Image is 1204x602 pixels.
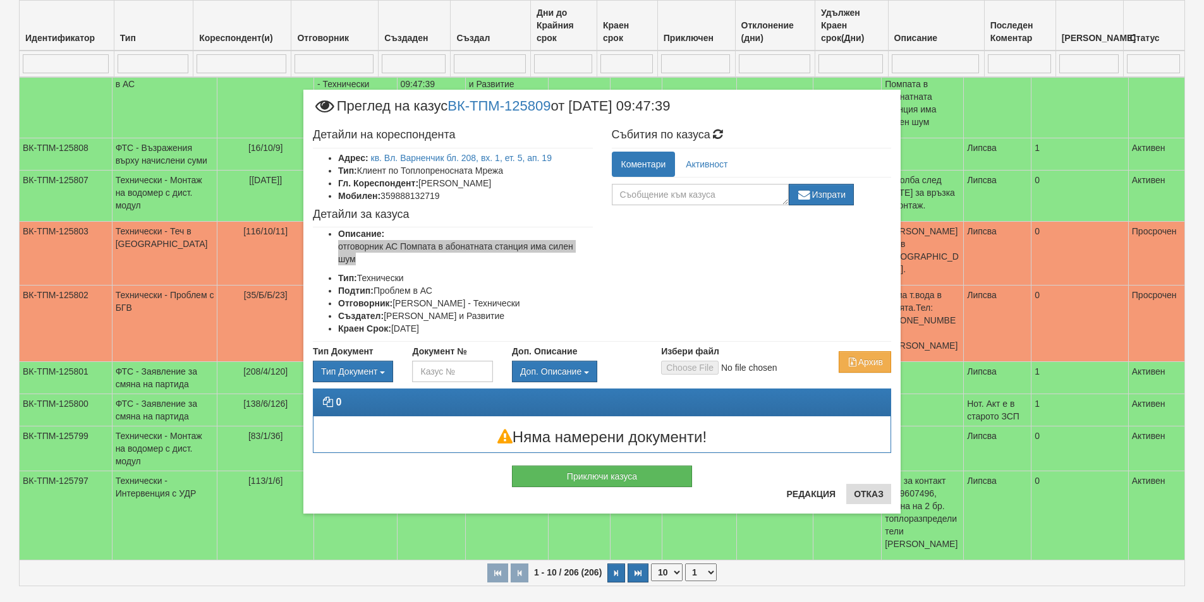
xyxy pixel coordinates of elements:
[338,272,593,284] li: Технически
[338,164,593,177] li: Клиент по Топлопреносната Мрежа
[313,361,393,382] div: Двоен клик, за изчистване на избраната стойност.
[321,366,377,376] span: Тип Документ
[313,99,670,123] span: Преглед на казус от [DATE] 09:47:39
[412,361,492,382] input: Казус №
[338,177,593,190] li: [PERSON_NAME]
[338,153,368,163] b: Адрес:
[313,429,891,445] h3: Няма намерени документи!
[789,184,854,205] button: Изпрати
[336,397,341,407] strong: 0
[779,484,843,504] button: Редакция
[839,351,891,373] button: Архив
[371,153,552,163] a: кв. Вл. Варненчик бл. 208, вх. 1, ет. 5, ап. 19
[338,298,392,308] b: Отговорник:
[512,361,642,382] div: Двоен клик, за изчистване на избраната стойност.
[412,345,466,358] label: Документ №
[338,310,593,322] li: [PERSON_NAME] и Развитие
[512,345,577,358] label: Доп. Описание
[447,97,550,113] a: ВК-ТПМ-125809
[512,466,692,487] button: Приключи казуса
[612,152,676,177] a: Коментари
[338,229,384,239] b: Описание:
[338,297,593,310] li: [PERSON_NAME] - Технически
[338,191,380,201] b: Мобилен:
[338,286,374,296] b: Подтип:
[512,361,597,382] button: Доп. Описание
[338,273,357,283] b: Тип:
[338,311,384,321] b: Създател:
[338,166,357,176] b: Тип:
[313,208,593,221] h4: Детайли за казуса
[612,129,892,141] h4: Събития по казуса
[338,240,593,265] p: отговорник АС Помпата в абонатната станция има силен шум
[338,322,593,335] li: [DATE]
[338,190,593,202] li: 359888132719
[338,323,391,334] b: Краен Срок:
[846,484,891,504] button: Отказ
[338,178,418,188] b: Гл. Кореспондент:
[661,345,719,358] label: Избери файл
[313,129,593,141] h4: Детайли на кореспондента
[338,284,593,297] li: Проблем в АС
[520,366,581,376] span: Доп. Описание
[313,361,393,382] button: Тип Документ
[676,152,737,177] a: Активност
[313,345,374,358] label: Тип Документ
